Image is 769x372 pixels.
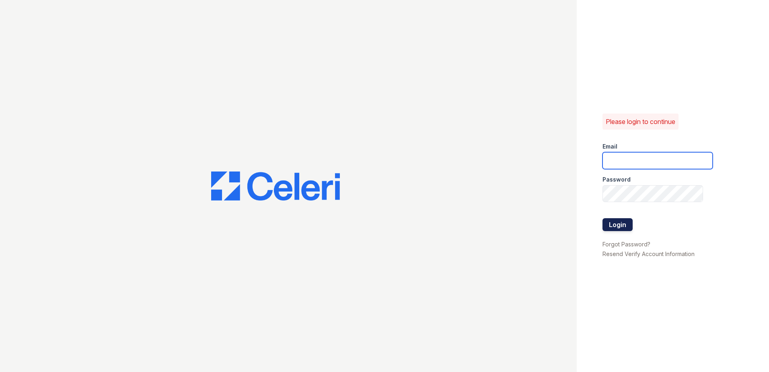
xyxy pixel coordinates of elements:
[602,250,695,257] a: Resend Verify Account Information
[602,176,631,184] label: Password
[602,241,650,248] a: Forgot Password?
[602,143,617,151] label: Email
[211,172,340,200] img: CE_Logo_Blue-a8612792a0a2168367f1c8372b55b34899dd931a85d93a1a3d3e32e68fde9ad4.png
[602,218,633,231] button: Login
[606,117,675,126] p: Please login to continue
